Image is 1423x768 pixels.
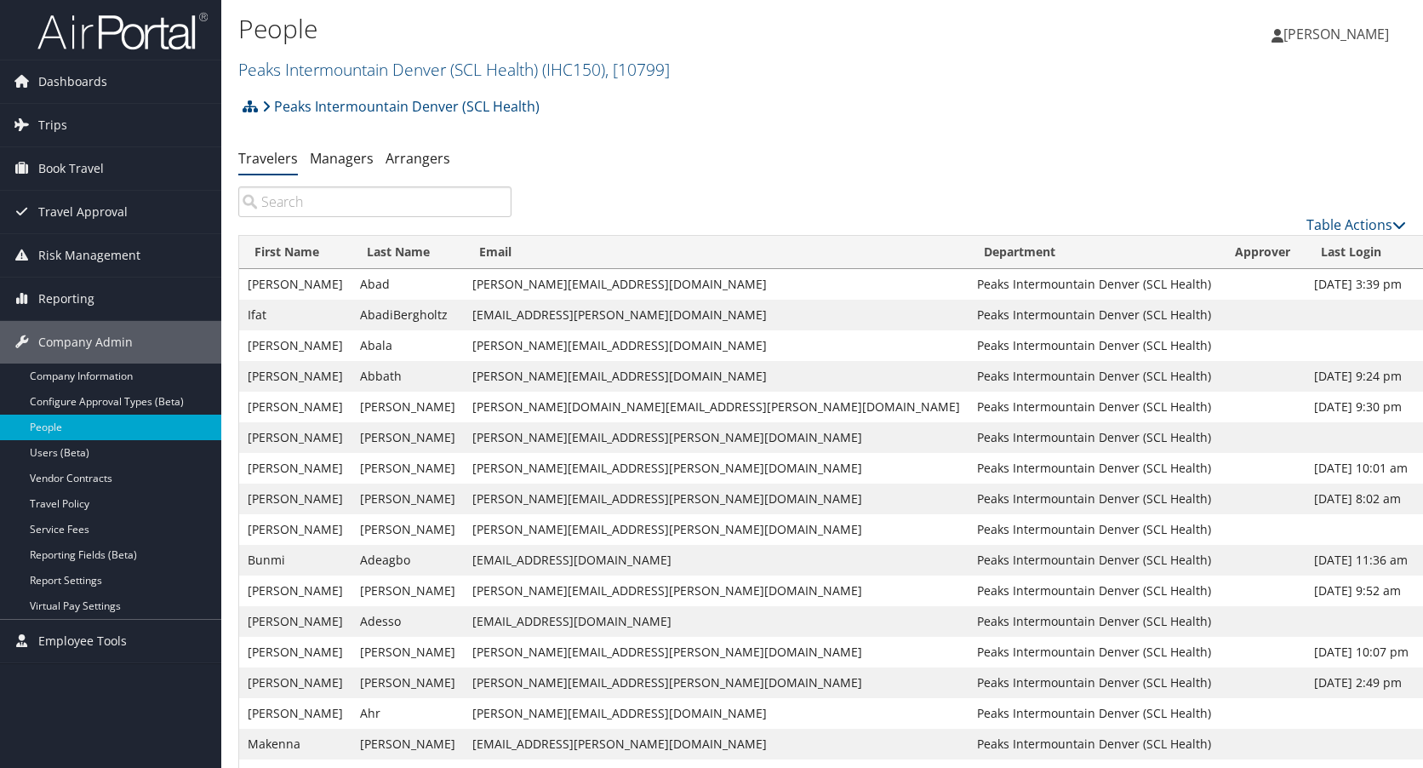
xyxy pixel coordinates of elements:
td: [PERSON_NAME][EMAIL_ADDRESS][DOMAIN_NAME] [464,269,969,300]
td: [PERSON_NAME] [351,668,464,698]
span: Dashboards [38,60,107,103]
img: airportal-logo.png [37,11,208,51]
td: Abad [351,269,464,300]
a: Peaks Intermountain Denver (SCL Health) [238,58,670,81]
span: Trips [38,104,67,146]
td: Peaks Intermountain Denver (SCL Health) [969,392,1220,422]
td: [PERSON_NAME] [351,729,464,759]
td: [DATE] 2:49 pm [1306,668,1417,698]
td: AbadiBergholtz [351,300,464,330]
td: [DATE] 10:01 am [1306,453,1417,484]
a: Peaks Intermountain Denver (SCL Health) [262,89,540,123]
a: Managers [310,149,374,168]
td: [PERSON_NAME] [239,453,351,484]
span: Travel Approval [38,191,128,233]
td: [PERSON_NAME][EMAIL_ADDRESS][PERSON_NAME][DOMAIN_NAME] [464,668,969,698]
td: [PERSON_NAME] [239,269,351,300]
td: [PERSON_NAME][EMAIL_ADDRESS][PERSON_NAME][DOMAIN_NAME] [464,484,969,514]
td: [PERSON_NAME] [351,484,464,514]
td: [EMAIL_ADDRESS][PERSON_NAME][DOMAIN_NAME] [464,300,969,330]
span: Risk Management [38,234,140,277]
td: Peaks Intermountain Denver (SCL Health) [969,269,1220,300]
span: Book Travel [38,147,104,190]
a: Arrangers [386,149,450,168]
a: [PERSON_NAME] [1272,9,1406,60]
td: [PERSON_NAME] [351,453,464,484]
th: Last Login: activate to sort column ascending [1306,236,1417,269]
td: [PERSON_NAME] [239,637,351,668]
td: Peaks Intermountain Denver (SCL Health) [969,698,1220,729]
td: Bunmi [239,545,351,576]
td: Peaks Intermountain Denver (SCL Health) [969,545,1220,576]
td: [PERSON_NAME] [239,668,351,698]
td: [PERSON_NAME][DOMAIN_NAME][EMAIL_ADDRESS][PERSON_NAME][DOMAIN_NAME] [464,392,969,422]
span: Company Admin [38,321,133,364]
td: [PERSON_NAME][EMAIL_ADDRESS][PERSON_NAME][DOMAIN_NAME] [464,422,969,453]
td: [PERSON_NAME][EMAIL_ADDRESS][PERSON_NAME][DOMAIN_NAME] [464,453,969,484]
th: First Name: activate to sort column ascending [239,236,351,269]
td: [PERSON_NAME] [351,576,464,606]
td: Peaks Intermountain Denver (SCL Health) [969,514,1220,545]
th: Last Name: activate to sort column descending [351,236,464,269]
td: [EMAIL_ADDRESS][PERSON_NAME][DOMAIN_NAME] [464,729,969,759]
td: [EMAIL_ADDRESS][DOMAIN_NAME] [464,545,969,576]
td: [PERSON_NAME] [239,392,351,422]
input: Search [238,186,511,217]
td: [DATE] 3:39 pm [1306,269,1417,300]
td: [PERSON_NAME] [239,514,351,545]
h1: People [238,11,1017,47]
td: [PERSON_NAME] [239,484,351,514]
td: Peaks Intermountain Denver (SCL Health) [969,484,1220,514]
td: Abala [351,330,464,361]
td: [PERSON_NAME][EMAIL_ADDRESS][PERSON_NAME][DOMAIN_NAME] [464,576,969,606]
td: [DATE] 11:36 am [1306,545,1417,576]
td: Peaks Intermountain Denver (SCL Health) [969,668,1220,698]
td: [PERSON_NAME][EMAIL_ADDRESS][DOMAIN_NAME] [464,698,969,729]
td: [PERSON_NAME] [351,422,464,453]
td: Makenna [239,729,351,759]
td: [PERSON_NAME] [239,330,351,361]
td: Peaks Intermountain Denver (SCL Health) [969,422,1220,453]
td: Peaks Intermountain Denver (SCL Health) [969,606,1220,637]
th: Email: activate to sort column ascending [464,236,969,269]
td: Peaks Intermountain Denver (SCL Health) [969,300,1220,330]
a: Table Actions [1306,215,1406,234]
td: Peaks Intermountain Denver (SCL Health) [969,330,1220,361]
span: , [ 10799 ] [605,58,670,81]
td: Peaks Intermountain Denver (SCL Health) [969,729,1220,759]
td: [PERSON_NAME] [239,422,351,453]
td: Peaks Intermountain Denver (SCL Health) [969,453,1220,484]
td: [DATE] 9:24 pm [1306,361,1417,392]
span: ( IHC150 ) [542,58,605,81]
td: [DATE] 10:07 pm [1306,637,1417,668]
td: Adesso [351,606,464,637]
td: [PERSON_NAME][EMAIL_ADDRESS][DOMAIN_NAME] [464,330,969,361]
td: [PERSON_NAME][EMAIL_ADDRESS][PERSON_NAME][DOMAIN_NAME] [464,514,969,545]
span: [PERSON_NAME] [1283,25,1389,43]
td: [PERSON_NAME] [351,392,464,422]
td: [PERSON_NAME][EMAIL_ADDRESS][DOMAIN_NAME] [464,361,969,392]
td: [DATE] 9:52 am [1306,576,1417,606]
td: [PERSON_NAME] [351,637,464,668]
td: [DATE] 9:30 pm [1306,392,1417,422]
td: Adeagbo [351,545,464,576]
td: Ifat [239,300,351,330]
td: Abbath [351,361,464,392]
td: [PERSON_NAME] [239,606,351,637]
td: Peaks Intermountain Denver (SCL Health) [969,576,1220,606]
th: Approver [1220,236,1306,269]
td: [PERSON_NAME] [239,698,351,729]
span: Reporting [38,278,94,320]
td: [PERSON_NAME] [351,514,464,545]
td: [PERSON_NAME][EMAIL_ADDRESS][PERSON_NAME][DOMAIN_NAME] [464,637,969,668]
td: [PERSON_NAME] [239,361,351,392]
td: [DATE] 8:02 am [1306,484,1417,514]
td: [EMAIL_ADDRESS][DOMAIN_NAME] [464,606,969,637]
td: Ahr [351,698,464,729]
td: Peaks Intermountain Denver (SCL Health) [969,361,1220,392]
span: Employee Tools [38,620,127,662]
td: [PERSON_NAME] [239,576,351,606]
th: Department: activate to sort column ascending [969,236,1220,269]
a: Travelers [238,149,298,168]
td: Peaks Intermountain Denver (SCL Health) [969,637,1220,668]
